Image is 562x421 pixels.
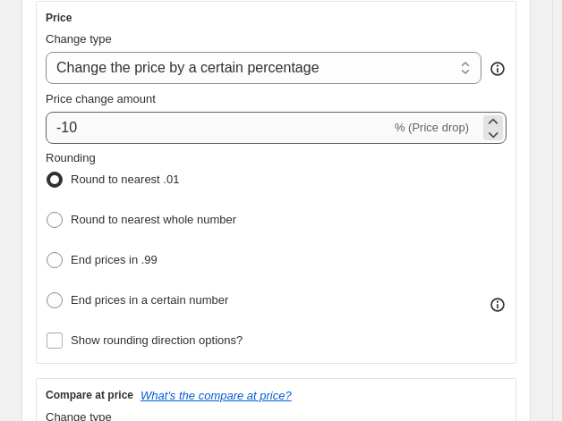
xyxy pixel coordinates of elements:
span: Rounding [46,151,96,164]
input: -15 [46,112,391,144]
h3: Price [46,11,72,25]
span: End prices in a certain number [71,293,228,307]
span: % (Price drop) [395,121,469,134]
span: Change type [46,32,112,46]
span: Price change amount [46,92,156,105]
span: Round to nearest whole number [71,213,236,226]
span: End prices in .99 [71,253,158,266]
span: Round to nearest .01 [71,173,179,186]
button: What's the compare at price? [140,389,292,402]
span: Show rounding direction options? [71,333,243,347]
h3: Compare at price [46,388,133,402]
div: help [489,60,507,78]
